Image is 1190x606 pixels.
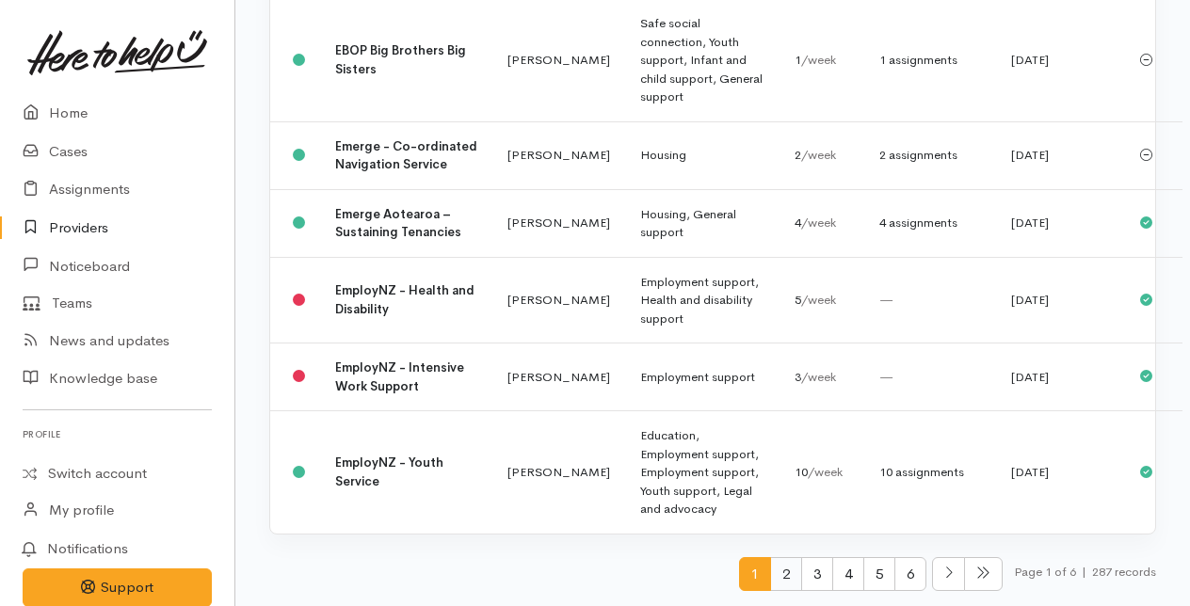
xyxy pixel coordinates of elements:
span: /week [808,464,843,480]
b: EBOP Big Brothers Big Sisters [335,42,466,77]
td: Employment support [625,343,780,411]
td: [DATE] [996,257,1124,343]
span: /week [801,369,836,385]
div: 3 [795,368,849,387]
td: [DATE] [996,189,1124,257]
span: — [879,292,893,308]
h6: Profile [23,422,212,447]
span: /week [801,52,836,68]
span: 2 [770,557,802,592]
b: Emerge - Co-ordinated Navigation Service [335,138,477,173]
td: [DATE] [996,343,1124,411]
b: EmployNZ - Youth Service [335,454,443,489]
span: 3 [801,557,833,592]
td: Housing [625,121,780,189]
b: EmployNZ - Health and Disability [335,282,474,317]
span: | [1082,564,1086,580]
li: Last page [965,557,1003,592]
span: 5 [863,557,895,592]
div: 1 [795,51,849,70]
b: EmployNZ - Intensive Work Support [335,359,464,394]
div: 4 assignments [879,214,981,232]
span: — [879,369,893,385]
span: 4 [832,557,864,592]
td: [DATE] [996,121,1124,189]
div: 5 [795,291,849,310]
span: 1 [739,557,771,592]
span: /week [801,292,836,308]
td: [PERSON_NAME] [492,121,625,189]
td: Education, Employment support, Employment support, Youth support, Legal and advocacy [625,411,780,534]
span: 6 [894,557,926,592]
li: Next page [932,557,965,592]
td: [PERSON_NAME] [492,343,625,411]
td: [PERSON_NAME] [492,411,625,534]
div: 10 [795,463,849,482]
td: [PERSON_NAME] [492,257,625,343]
span: /week [801,147,836,163]
td: [PERSON_NAME] [492,189,625,257]
span: /week [801,215,836,231]
div: 2 assignments [879,146,981,165]
div: 2 [795,146,849,165]
div: 1 assignments [879,51,981,70]
div: 4 [795,214,849,232]
td: [DATE] [996,411,1124,534]
td: Housing, General support [625,189,780,257]
div: 10 assignments [879,463,981,482]
td: Employment support, Health and disability support [625,257,780,343]
b: Emerge Aotearoa – Sustaining Tenancies [335,206,461,241]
